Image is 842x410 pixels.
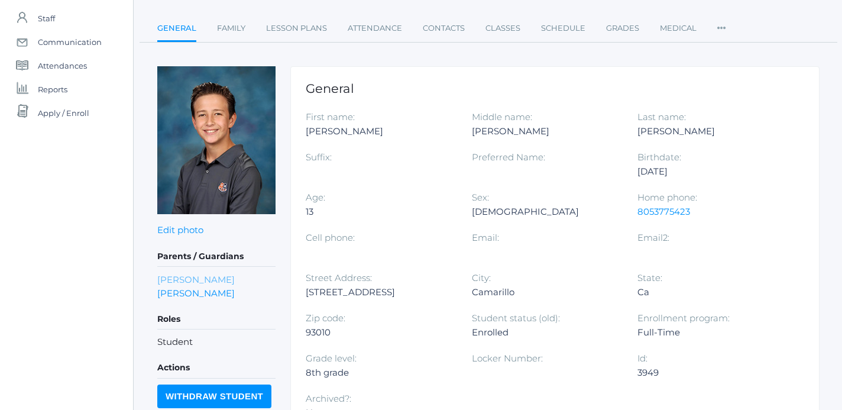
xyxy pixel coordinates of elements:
a: Family [217,17,245,40]
label: Zip code: [306,312,345,324]
div: [PERSON_NAME] [637,124,786,138]
div: Enrolled [472,325,620,340]
label: State: [637,272,662,283]
label: Grade level: [306,353,357,364]
span: Communication [38,30,102,54]
h5: Actions [157,358,276,378]
div: 13 [306,205,454,219]
label: Cell phone: [306,232,355,243]
a: Contacts [423,17,465,40]
label: City: [472,272,491,283]
label: Preferred Name: [472,151,545,163]
div: 8th grade [306,366,454,380]
a: 8053775423 [637,206,690,217]
label: Birthdate: [637,151,681,163]
div: [DEMOGRAPHIC_DATA] [472,205,620,219]
span: Reports [38,78,67,101]
label: Home phone: [637,192,697,203]
div: [DATE] [637,164,786,179]
li: Student [157,335,276,349]
div: 3949 [637,366,786,380]
label: Suffix: [306,151,332,163]
label: Middle name: [472,111,532,122]
div: 93010 [306,325,454,340]
h1: General [306,82,804,95]
a: Medical [660,17,697,40]
label: Id: [637,353,647,364]
span: Staff [38,7,55,30]
a: Schedule [541,17,585,40]
div: [PERSON_NAME] [306,124,454,138]
h5: Roles [157,309,276,330]
label: Street Address: [306,272,372,283]
label: First name: [306,111,355,122]
div: Full-Time [637,325,786,340]
label: Email2: [637,232,669,243]
a: General [157,17,196,42]
label: Archived?: [306,393,351,404]
img: Dylan Kaufman [157,66,276,214]
div: [PERSON_NAME] [472,124,620,138]
label: Sex: [472,192,489,203]
label: Student status (old): [472,312,560,324]
a: Lesson Plans [266,17,327,40]
input: Withdraw Student [157,385,271,408]
a: Grades [606,17,639,40]
label: Locker Number: [472,353,543,364]
label: Email: [472,232,499,243]
a: Edit photo [157,224,203,235]
label: Enrollment program: [637,312,730,324]
a: [PERSON_NAME] [157,273,235,286]
div: Ca [637,285,786,299]
label: Age: [306,192,325,203]
a: Classes [485,17,520,40]
span: Attendances [38,54,87,78]
a: Attendance [348,17,402,40]
a: [PERSON_NAME] [157,286,235,300]
div: Camarillo [472,285,620,299]
span: Apply / Enroll [38,101,89,125]
label: Last name: [637,111,686,122]
div: [STREET_ADDRESS] [306,285,454,299]
h5: Parents / Guardians [157,247,276,267]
